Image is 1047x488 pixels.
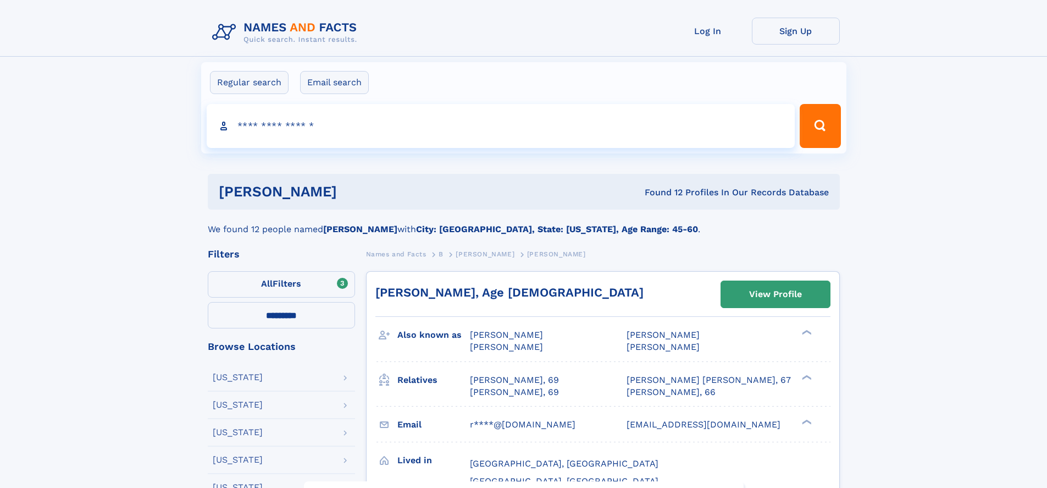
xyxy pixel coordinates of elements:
[323,224,397,234] b: [PERSON_NAME]
[208,342,355,352] div: Browse Locations
[799,329,812,336] div: ❯
[213,401,263,409] div: [US_STATE]
[208,249,355,259] div: Filters
[456,250,514,258] span: [PERSON_NAME]
[627,330,700,340] span: [PERSON_NAME]
[799,418,812,425] div: ❯
[397,326,470,344] h3: Also known as
[456,247,514,261] a: [PERSON_NAME]
[213,428,263,437] div: [US_STATE]
[208,18,366,47] img: Logo Names and Facts
[752,18,840,45] a: Sign Up
[627,386,716,398] a: [PERSON_NAME], 66
[470,330,543,340] span: [PERSON_NAME]
[527,250,586,258] span: [PERSON_NAME]
[213,373,263,382] div: [US_STATE]
[627,374,791,386] a: [PERSON_NAME] [PERSON_NAME], 67
[439,247,444,261] a: B
[439,250,444,258] span: B
[491,187,829,199] div: Found 12 Profiles In Our Records Database
[470,342,543,352] span: [PERSON_NAME]
[470,476,658,486] span: [GEOGRAPHIC_DATA], [GEOGRAPHIC_DATA]
[416,224,698,234] b: City: [GEOGRAPHIC_DATA], State: [US_STATE], Age Range: 45-60
[800,104,840,148] button: Search Button
[210,71,289,94] label: Regular search
[721,281,830,308] a: View Profile
[213,456,263,464] div: [US_STATE]
[261,278,273,289] span: All
[375,286,644,299] a: [PERSON_NAME], Age [DEMOGRAPHIC_DATA]
[470,386,559,398] a: [PERSON_NAME], 69
[208,210,840,236] div: We found 12 people named with .
[627,342,700,352] span: [PERSON_NAME]
[749,282,802,307] div: View Profile
[627,419,780,430] span: [EMAIL_ADDRESS][DOMAIN_NAME]
[366,247,426,261] a: Names and Facts
[208,271,355,298] label: Filters
[664,18,752,45] a: Log In
[300,71,369,94] label: Email search
[207,104,795,148] input: search input
[397,371,470,390] h3: Relatives
[397,451,470,470] h3: Lived in
[397,415,470,434] h3: Email
[799,374,812,381] div: ❯
[470,458,658,469] span: [GEOGRAPHIC_DATA], [GEOGRAPHIC_DATA]
[470,374,559,386] a: [PERSON_NAME], 69
[219,185,491,199] h1: [PERSON_NAME]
